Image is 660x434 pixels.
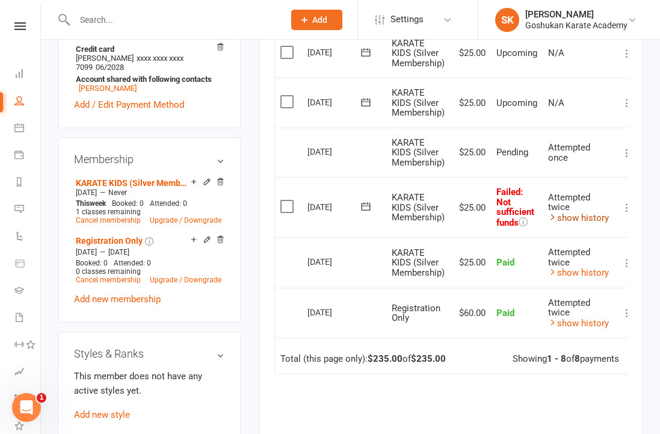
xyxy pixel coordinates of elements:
[548,212,609,223] a: show history
[76,188,97,197] span: [DATE]
[14,359,42,386] a: Assessments
[496,187,534,228] span: : Not sufficient funds
[392,38,445,69] span: KARATE KIDS (Silver Membership)
[392,192,445,223] span: KARATE KIDS (Silver Membership)
[114,259,151,267] span: Attended: 0
[74,153,224,166] h3: Membership
[525,9,628,20] div: [PERSON_NAME]
[76,236,143,246] a: Registration Only
[496,98,537,108] span: Upcoming
[74,294,161,305] a: Add new membership
[14,88,42,116] a: People
[548,318,609,329] a: show history
[112,199,144,208] span: Booked: 0
[76,75,218,84] strong: Account shared with following contacts
[575,353,580,364] strong: 8
[496,48,537,58] span: Upcoming
[307,93,363,111] div: [DATE]
[74,43,224,95] li: [PERSON_NAME]
[392,87,445,118] span: KARATE KIDS (Silver Membership)
[76,216,141,225] a: Cancel membership
[150,199,187,208] span: Attended: 0
[76,259,108,267] span: Booked: 0
[392,247,445,278] span: KARATE KIDS (Silver Membership)
[312,15,327,25] span: Add
[548,142,590,163] span: Attempted once
[73,199,109,208] div: week
[76,248,97,256] span: [DATE]
[548,297,590,318] span: Attempted twice
[548,98,564,108] span: N/A
[76,276,141,284] a: Cancel membership
[76,54,184,72] span: xxxx xxxx xxxx 7099
[74,348,224,360] h3: Styles & Ranks
[74,98,184,112] a: Add / Edit Payment Method
[411,353,446,364] strong: $235.00
[450,78,491,128] td: $25.00
[74,369,224,398] p: This member does not have any active styles yet.
[79,84,137,93] a: [PERSON_NAME]
[280,354,446,364] div: Total (this page only): of
[496,257,514,268] span: Paid
[496,308,514,318] span: Paid
[14,143,42,170] a: Payments
[548,247,590,268] span: Attempted twice
[495,8,519,32] div: SK
[14,61,42,88] a: Dashboard
[12,393,41,422] iframe: Intercom live chat
[392,303,440,324] span: Registration Only
[392,137,445,168] span: KARATE KIDS (Silver Membership)
[307,252,363,271] div: [DATE]
[150,276,221,284] a: Upgrade / Downgrade
[76,178,191,188] a: KARATE KIDS (Silver Membership)
[307,303,363,321] div: [DATE]
[108,248,129,256] span: [DATE]
[525,20,628,31] div: Goshukan Karate Academy
[390,6,424,33] span: Settings
[14,170,42,197] a: Reports
[76,267,141,276] span: 0 classes remaining
[73,247,224,257] div: —
[450,28,491,78] td: $25.00
[14,116,42,143] a: Calendar
[76,199,90,208] span: This
[496,187,534,228] span: Failed
[307,197,363,216] div: [DATE]
[291,10,342,30] button: Add
[108,188,127,197] span: Never
[76,45,218,54] strong: Credit card
[450,288,491,338] td: $60.00
[307,142,363,161] div: [DATE]
[548,48,564,58] span: N/A
[548,267,609,278] a: show history
[37,393,46,403] span: 1
[513,354,619,364] div: Showing of payments
[496,147,528,158] span: Pending
[450,177,491,237] td: $25.00
[548,192,590,213] span: Attempted twice
[150,216,221,225] a: Upgrade / Downgrade
[450,237,491,288] td: $25.00
[71,11,276,28] input: Search...
[74,409,130,420] a: Add new style
[76,208,141,216] span: 1 classes remaining
[307,43,363,61] div: [DATE]
[73,188,224,197] div: —
[368,353,402,364] strong: $235.00
[547,353,566,364] strong: 1 - 8
[96,63,124,72] span: 06/2028
[450,128,491,178] td: $25.00
[14,251,42,278] a: Product Sales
